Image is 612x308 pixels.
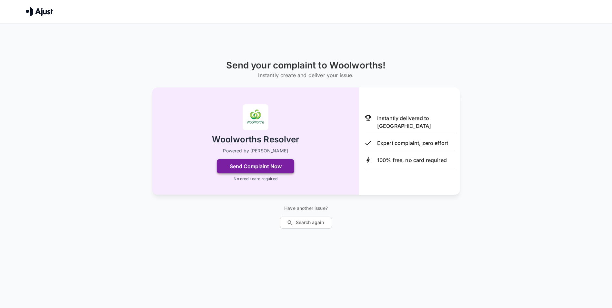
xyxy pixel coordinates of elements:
p: Powered by [PERSON_NAME] [223,148,288,154]
p: 100% free, no card required [377,156,447,164]
button: Search again [280,217,332,229]
h2: Woolworths Resolver [212,134,299,145]
p: No credit card required [234,176,277,182]
h6: Instantly create and deliver your issue. [226,71,386,80]
p: Expert complaint, zero effort [377,139,448,147]
h1: Send your complaint to Woolworths! [226,60,386,71]
p: Have another issue? [280,205,332,211]
img: Woolworths [243,104,268,130]
p: Instantly delivered to [GEOGRAPHIC_DATA] [377,114,455,130]
button: Send Complaint Now [217,159,294,173]
img: Ajust [26,6,53,16]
